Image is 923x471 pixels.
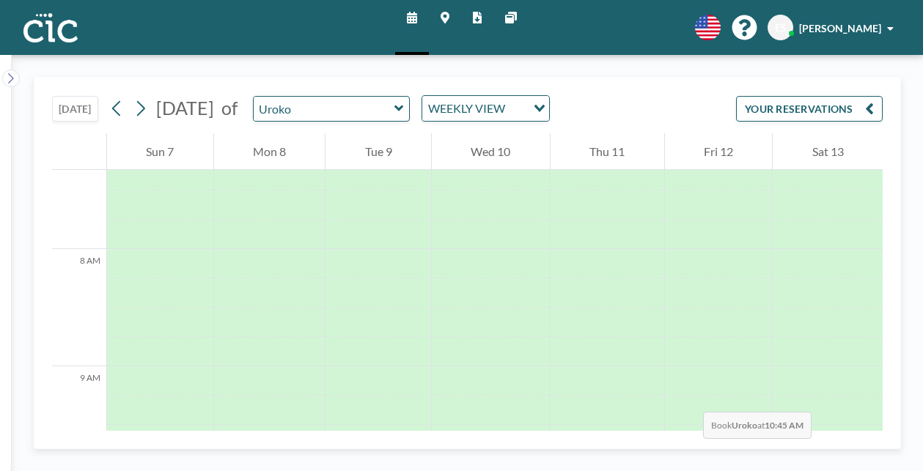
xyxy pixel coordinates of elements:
span: [PERSON_NAME] [799,22,881,34]
input: Uroko [254,97,394,121]
span: ES [775,21,787,34]
div: Tue 9 [326,133,431,170]
div: Wed 10 [432,133,550,170]
div: 8 AM [52,249,106,366]
input: Search for option [510,99,525,118]
div: Sat 13 [773,133,883,170]
button: YOUR RESERVATIONS [736,96,883,122]
div: Mon 8 [214,133,326,170]
div: Fri 12 [665,133,773,170]
b: Uroko [732,420,757,431]
div: Sun 7 [107,133,213,170]
span: of [221,97,238,119]
div: 7 AM [52,132,106,249]
div: Search for option [422,96,549,121]
b: 10:45 AM [765,420,804,431]
span: Book at [703,412,812,439]
span: WEEKLY VIEW [425,99,508,118]
img: organization-logo [23,13,78,42]
div: Thu 11 [551,133,664,170]
span: [DATE] [156,97,214,119]
button: [DATE] [52,96,98,122]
